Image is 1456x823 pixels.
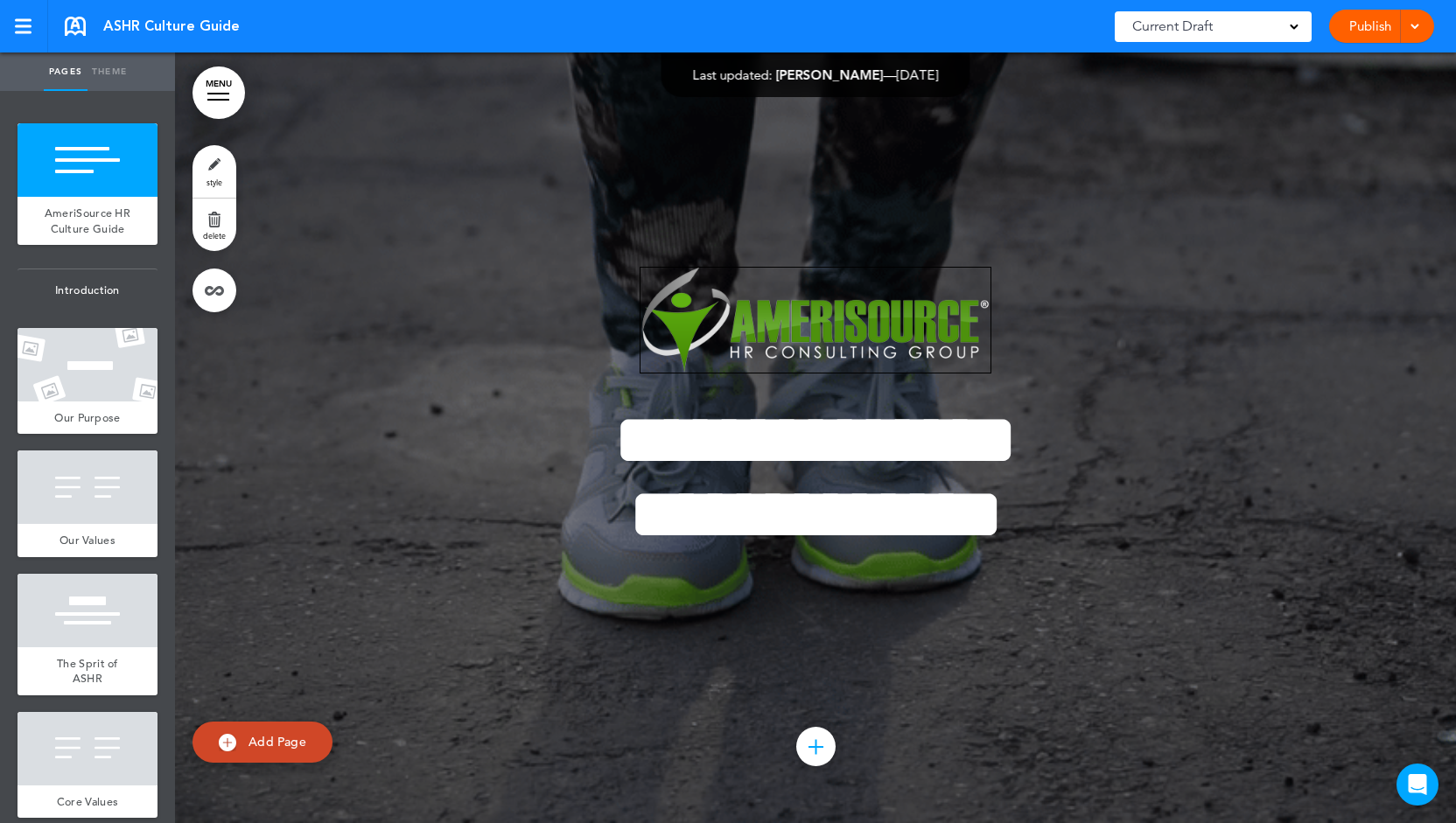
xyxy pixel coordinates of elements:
span: The Sprit of ASHR [57,656,118,687]
a: Pages [44,52,87,91]
span: AmeriSource HR Culture Guide [45,206,130,236]
a: Our Values [17,524,157,557]
span: Introduction [17,269,157,311]
a: Publish [1342,10,1397,43]
a: Add Page [192,722,332,763]
span: style [206,177,222,187]
span: [PERSON_NAME] [776,66,884,83]
span: Our Purpose [54,410,120,425]
a: AmeriSource HR Culture Guide [17,197,157,245]
a: The Sprit of ASHR [17,647,157,695]
a: Core Values [17,785,157,819]
span: delete [203,230,226,241]
div: Open Intercom Messenger [1396,764,1438,806]
span: Our Values [59,533,115,548]
span: ASHR Culture Guide [103,17,240,36]
a: MENU [192,66,245,119]
span: Last updated: [693,66,773,83]
span: Add Page [248,734,306,750]
a: Theme [87,52,131,91]
a: Our Purpose [17,401,157,435]
span: Current Draft [1132,14,1213,38]
span: [DATE] [897,66,939,83]
img: AmerisourceLogoR-Reverse-Small.png [640,268,990,373]
span: Core Values [57,794,118,809]
a: delete [192,199,236,251]
img: add.svg [219,734,236,751]
a: style [192,145,236,198]
div: — [693,68,939,81]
